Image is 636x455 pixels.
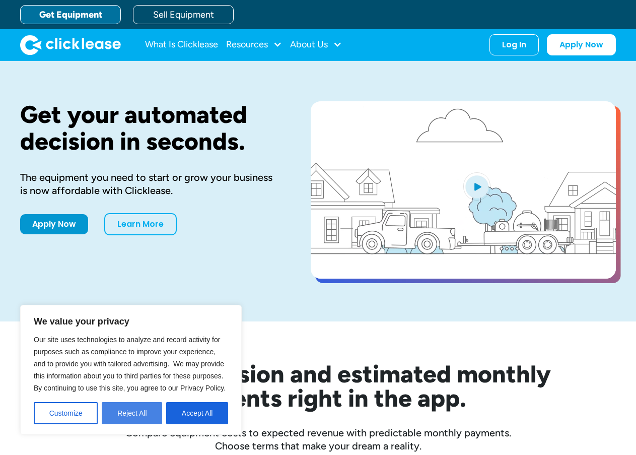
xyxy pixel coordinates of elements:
[20,101,278,155] h1: Get your automated decision in seconds.
[102,402,162,424] button: Reject All
[226,35,282,55] div: Resources
[20,426,616,452] div: Compare equipment costs to expected revenue with predictable monthly payments. Choose terms that ...
[104,213,177,235] a: Learn More
[502,40,526,50] div: Log In
[34,315,228,328] p: We value your privacy
[547,34,616,55] a: Apply Now
[36,362,600,410] h2: See your decision and estimated monthly payments right in the app.
[34,336,226,392] span: Our site uses technologies to analyze and record activity for purposes such as compliance to impr...
[290,35,342,55] div: About Us
[20,35,121,55] a: home
[311,101,616,279] a: open lightbox
[34,402,98,424] button: Customize
[166,402,228,424] button: Accept All
[20,305,242,435] div: We value your privacy
[20,35,121,55] img: Clicklease logo
[133,5,234,24] a: Sell Equipment
[20,5,121,24] a: Get Equipment
[20,214,88,234] a: Apply Now
[463,172,490,201] img: Blue play button logo on a light blue circular background
[145,35,218,55] a: What Is Clicklease
[20,171,278,197] div: The equipment you need to start or grow your business is now affordable with Clicklease.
